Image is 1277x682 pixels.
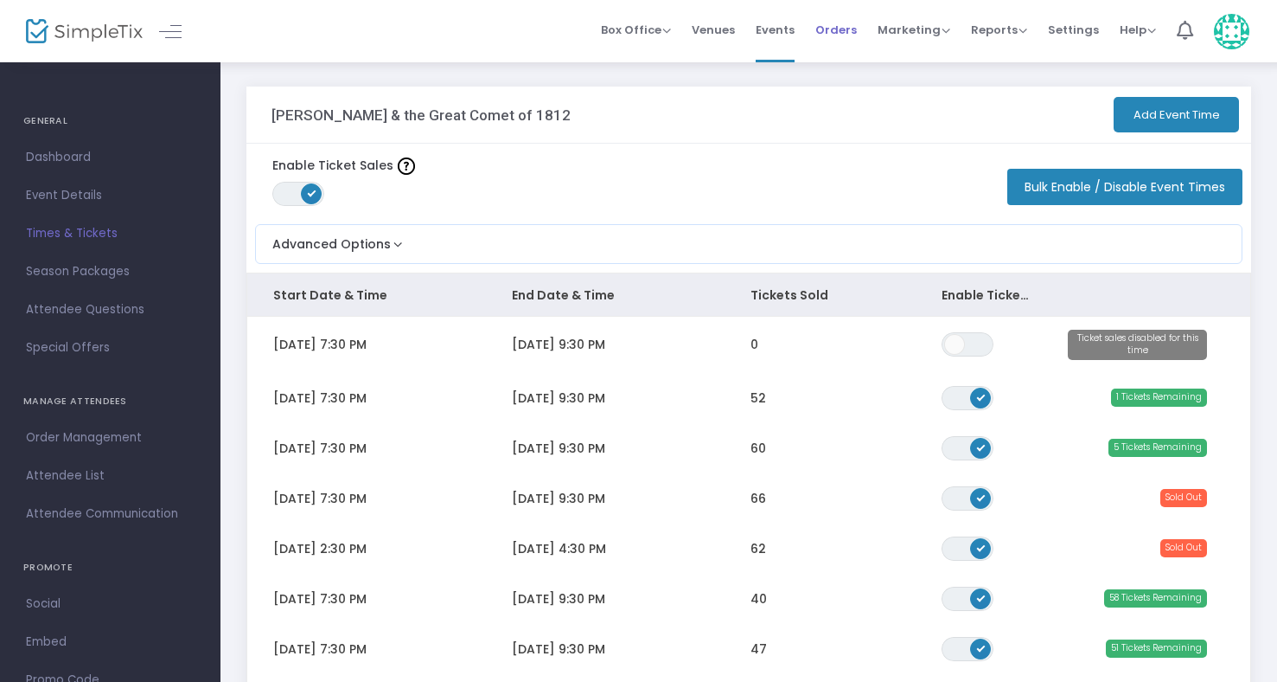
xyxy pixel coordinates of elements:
span: Marketing [878,22,950,38]
span: Help [1120,22,1156,38]
span: 51 Tickets Remaining [1106,640,1207,657]
span: [DATE] 7:30 PM [273,440,367,457]
span: [DATE] 2:30 PM [273,540,367,557]
span: Special Offers [26,337,195,359]
span: [DATE] 9:30 PM [512,640,605,658]
span: [DATE] 9:30 PM [512,490,605,507]
span: 1 Tickets Remaining [1111,389,1207,406]
span: 40 [750,590,767,608]
span: ON [977,543,986,551]
img: question-mark [398,158,415,175]
span: Ticket sales disabled for this time [1068,330,1207,360]
span: 0 [750,336,758,353]
span: 60 [750,440,766,457]
span: Dashboard [26,146,195,169]
span: Orders [815,8,857,52]
th: Enable Ticket Sales [916,273,1059,317]
th: Start Date & Time [247,273,486,317]
span: 47 [750,640,767,658]
th: End Date & Time [486,273,725,317]
span: 66 [750,490,766,507]
span: ON [977,392,986,401]
h3: [PERSON_NAME] & the Great Comet of 1812 [271,106,571,124]
span: Attendee Communication [26,503,195,525]
span: Sold Out [1160,489,1207,506]
h4: PROMOTE [23,550,197,585]
span: Order Management [26,427,195,449]
span: 5 Tickets Remaining [1108,439,1207,456]
span: 52 [750,389,766,407]
span: [DATE] 7:30 PM [273,590,367,608]
span: ON [977,643,986,652]
span: ON [977,492,986,501]
span: Attendee Questions [26,299,195,321]
span: [DATE] 9:30 PM [512,440,605,457]
span: ON [977,442,986,451]
span: ON [308,189,316,197]
span: ON [977,593,986,602]
span: [DATE] 7:30 PM [273,336,367,353]
span: Social [26,593,195,615]
span: Settings [1048,8,1099,52]
span: [DATE] 9:30 PM [512,389,605,407]
span: [DATE] 7:30 PM [273,640,367,658]
span: Embed [26,631,195,653]
label: Enable Ticket Sales [272,157,415,175]
h4: MANAGE ATTENDEES [23,384,197,419]
button: Advanced Options [256,225,406,254]
span: Times & Tickets [26,222,195,245]
span: Events [756,8,795,52]
span: 58 Tickets Remaining [1104,589,1207,607]
h4: GENERAL [23,104,197,138]
span: Attendee List [26,465,195,487]
th: Tickets Sold [725,273,916,317]
span: Venues [692,8,735,52]
span: Box Office [601,22,671,38]
span: [DATE] 9:30 PM [512,590,605,608]
span: Event Details [26,184,195,207]
span: [DATE] 7:30 PM [273,389,367,407]
span: Sold Out [1160,539,1207,557]
span: 62 [750,540,766,557]
span: Season Packages [26,261,195,283]
button: Add Event Time [1114,97,1239,132]
span: [DATE] 4:30 PM [512,540,606,557]
span: [DATE] 9:30 PM [512,336,605,353]
span: Reports [971,22,1027,38]
button: Bulk Enable / Disable Event Times [1007,169,1242,205]
span: [DATE] 7:30 PM [273,490,367,507]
